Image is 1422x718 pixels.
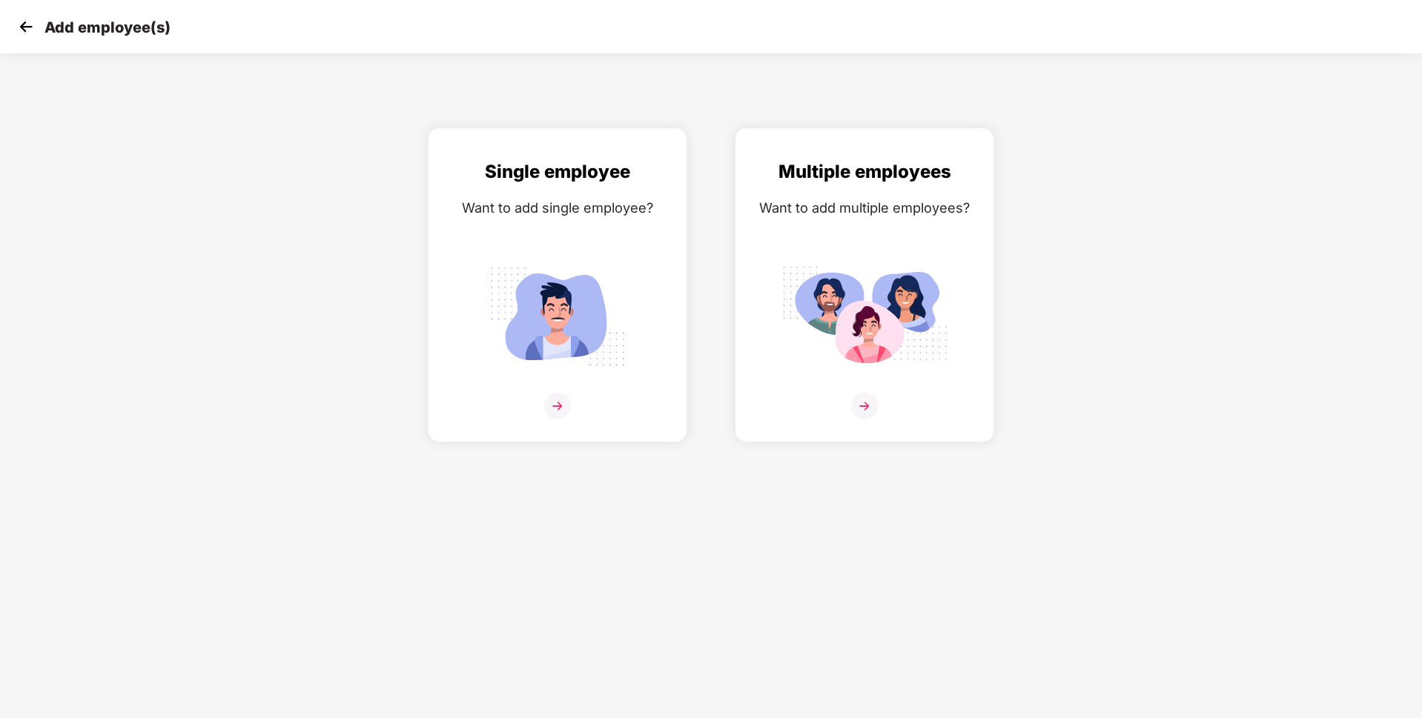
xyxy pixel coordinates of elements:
div: Multiple employees [750,158,979,186]
img: svg+xml;base64,PHN2ZyB4bWxucz0iaHR0cDovL3d3dy53My5vcmcvMjAwMC9zdmciIGlkPSJNdWx0aXBsZV9lbXBsb3llZS... [781,259,948,374]
div: Single employee [443,158,672,186]
img: svg+xml;base64,PHN2ZyB4bWxucz0iaHR0cDovL3d3dy53My5vcmcvMjAwMC9zdmciIHdpZHRoPSIzMCIgaGVpZ2h0PSIzMC... [15,16,37,38]
img: svg+xml;base64,PHN2ZyB4bWxucz0iaHR0cDovL3d3dy53My5vcmcvMjAwMC9zdmciIHdpZHRoPSIzNiIgaGVpZ2h0PSIzNi... [851,393,878,419]
div: Want to add single employee? [443,197,672,219]
div: Want to add multiple employees? [750,197,979,219]
img: svg+xml;base64,PHN2ZyB4bWxucz0iaHR0cDovL3d3dy53My5vcmcvMjAwMC9zdmciIGlkPSJTaW5nbGVfZW1wbG95ZWUiIH... [474,259,641,374]
p: Add employee(s) [44,19,171,36]
img: svg+xml;base64,PHN2ZyB4bWxucz0iaHR0cDovL3d3dy53My5vcmcvMjAwMC9zdmciIHdpZHRoPSIzNiIgaGVpZ2h0PSIzNi... [544,393,571,419]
